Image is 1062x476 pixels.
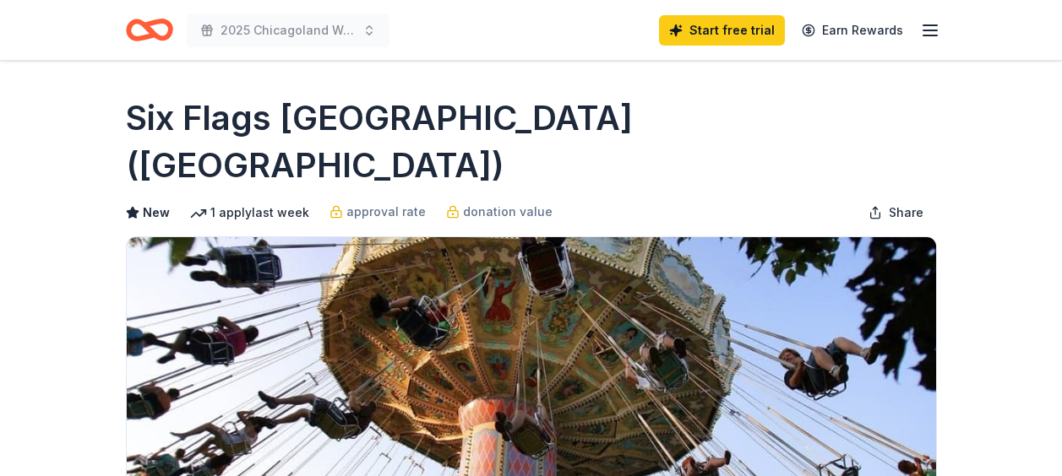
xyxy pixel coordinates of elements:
h1: Six Flags [GEOGRAPHIC_DATA] ([GEOGRAPHIC_DATA]) [126,95,937,189]
a: donation value [446,202,553,222]
span: donation value [463,202,553,222]
button: Share [855,196,937,230]
button: 2025 Chicagoland Walk & Roll to a Cure [187,14,389,47]
span: approval rate [346,202,426,222]
div: 1 apply last week [190,203,309,223]
a: Earn Rewards [792,15,913,46]
a: Start free trial [659,15,785,46]
span: 2025 Chicagoland Walk & Roll to a Cure [221,20,356,41]
a: approval rate [329,202,426,222]
span: Share [889,203,923,223]
a: Home [126,10,173,50]
span: New [143,203,170,223]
